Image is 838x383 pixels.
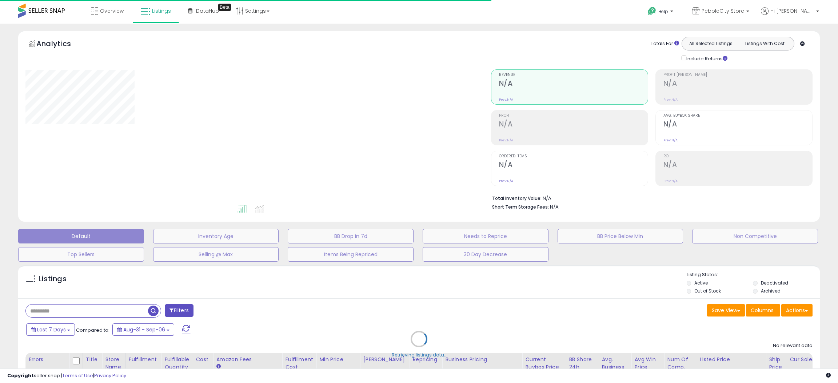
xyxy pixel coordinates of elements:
button: Needs to Reprice [423,229,548,243]
div: Totals For [651,40,679,47]
button: BB Drop in 7d [288,229,414,243]
div: Include Returns [676,54,736,62]
span: DataHub [196,7,219,15]
small: Prev: N/A [499,97,513,102]
span: PebbleCity Store [702,7,744,15]
span: Ordered Items [499,154,648,158]
span: ROI [663,154,812,158]
h5: Analytics [36,39,85,51]
button: BB Price Below Min [558,229,683,243]
span: N/A [550,203,559,210]
span: Profit [499,114,648,118]
h2: N/A [663,161,812,170]
button: All Selected Listings [684,39,738,48]
strong: Copyright [7,372,34,379]
a: Hi [PERSON_NAME] [761,7,819,24]
div: Retrieving listings data.. [392,352,446,358]
button: Non Competitive [692,229,818,243]
button: Top Sellers [18,247,144,262]
b: Short Term Storage Fees: [492,204,549,210]
li: N/A [492,193,807,202]
h2: N/A [663,79,812,89]
span: Avg. Buybox Share [663,114,812,118]
button: Listings With Cost [738,39,792,48]
small: Prev: N/A [663,97,678,102]
h2: N/A [499,79,648,89]
div: seller snap | | [7,372,126,379]
div: Tooltip anchor [218,4,231,11]
span: Listings [152,7,171,15]
span: Help [658,8,668,15]
span: Revenue [499,73,648,77]
small: Prev: N/A [663,138,678,142]
small: Prev: N/A [499,138,513,142]
a: Help [642,1,681,24]
button: Items Being Repriced [288,247,414,262]
b: Total Inventory Value: [492,195,542,201]
span: Profit [PERSON_NAME] [663,73,812,77]
h2: N/A [499,161,648,170]
small: Prev: N/A [663,179,678,183]
button: Default [18,229,144,243]
h2: N/A [499,120,648,130]
i: Get Help [647,7,657,16]
span: Hi [PERSON_NAME] [770,7,814,15]
button: Inventory Age [153,229,279,243]
small: Prev: N/A [499,179,513,183]
button: 30 Day Decrease [423,247,548,262]
button: Selling @ Max [153,247,279,262]
h2: N/A [663,120,812,130]
span: Overview [100,7,124,15]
